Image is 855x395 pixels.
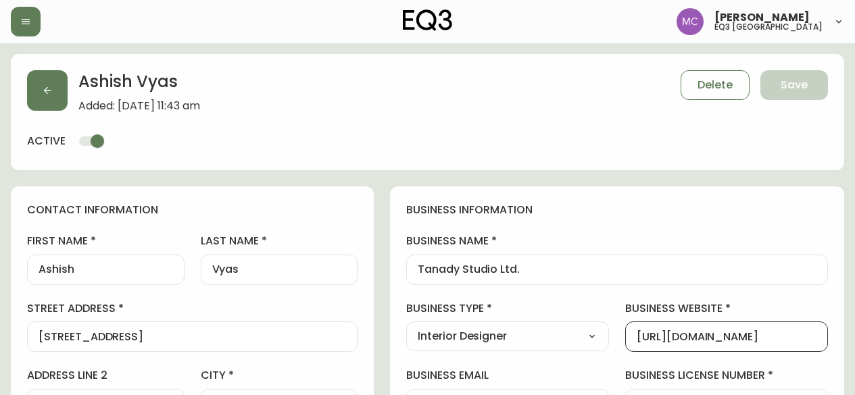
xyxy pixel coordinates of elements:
h2: Ashish Vyas [78,70,200,100]
label: city [201,368,358,383]
h4: business information [406,203,828,217]
label: business email [406,368,609,383]
span: [PERSON_NAME] [714,12,810,23]
label: first name [27,234,185,248]
h4: contact information [27,203,358,217]
label: business name [406,234,828,248]
input: https://www.designshop.com [637,330,816,343]
label: business type [406,301,609,316]
label: business license number [625,368,828,383]
span: Delete [698,78,733,93]
img: 6dbdb61c5655a9a555815750a11666cc [677,8,704,35]
h5: eq3 [GEOGRAPHIC_DATA] [714,23,823,31]
button: Delete [681,70,750,100]
img: logo [403,9,453,31]
label: business website [625,301,828,316]
label: last name [201,234,358,248]
span: Added: [DATE] 11:43 am [78,100,200,112]
h4: active [27,134,66,149]
label: address line 2 [27,368,185,383]
label: street address [27,301,358,316]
